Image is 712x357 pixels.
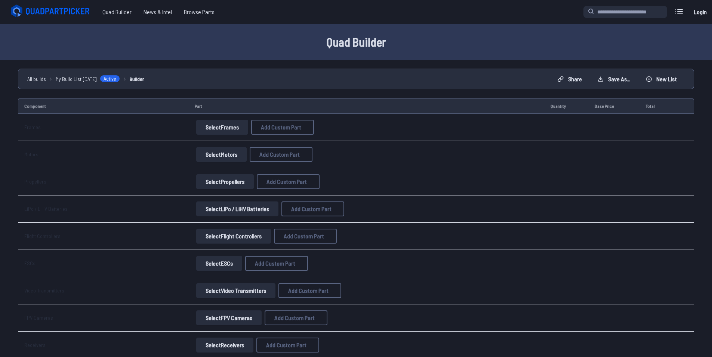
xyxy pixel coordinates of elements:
[189,98,545,114] td: Part
[178,4,221,19] a: Browse Parts
[56,75,120,83] a: My Build List [DATE]Active
[195,229,272,244] a: SelectFlight Controllers
[691,4,709,19] a: Login
[278,283,341,298] button: Add Custom Part
[196,229,271,244] button: SelectFlight Controllers
[196,201,278,216] button: SelectLiPo / LiHV Batteries
[255,260,295,266] span: Add Custom Part
[196,147,247,162] button: SelectMotors
[281,201,344,216] button: Add Custom Part
[130,75,144,83] a: Builder
[196,310,262,325] button: SelectFPV Cameras
[195,283,277,298] a: SelectVideo Transmitters
[265,310,327,325] button: Add Custom Part
[18,98,189,114] td: Component
[96,4,138,19] a: Quad Builder
[196,120,248,135] button: SelectFrames
[274,229,337,244] button: Add Custom Part
[196,174,254,189] button: SelectPropellers
[288,288,329,294] span: Add Custom Part
[256,338,319,353] button: Add Custom Part
[100,75,120,82] span: Active
[196,256,242,271] button: SelectESCs
[24,151,38,157] a: Motors
[545,98,589,114] td: Quantity
[24,342,46,348] a: Receivers
[639,98,674,114] td: Total
[138,4,178,19] a: News & Intel
[261,124,301,130] span: Add Custom Part
[24,287,64,294] a: Video Transmitters
[24,260,36,266] a: ESCs
[196,283,275,298] button: SelectVideo Transmitters
[551,73,588,85] button: Share
[24,206,68,212] a: LiPo / LiHV Batteries
[266,342,306,348] span: Add Custom Part
[257,174,320,189] button: Add Custom Part
[589,98,639,114] td: Base Price
[24,233,61,239] a: Flight Controllers
[27,75,46,83] a: All builds
[196,338,253,353] button: SelectReceivers
[250,147,312,162] button: Add Custom Part
[195,201,280,216] a: SelectLiPo / LiHV Batteries
[591,73,637,85] button: Save as...
[117,33,595,51] h1: Quad Builder
[245,256,308,271] button: Add Custom Part
[284,233,324,239] span: Add Custom Part
[259,151,300,157] span: Add Custom Part
[195,310,263,325] a: SelectFPV Cameras
[251,120,314,135] button: Add Custom Part
[24,314,53,321] a: FPV Cameras
[195,174,255,189] a: SelectPropellers
[266,179,307,185] span: Add Custom Part
[24,124,41,130] a: Frames
[195,147,248,162] a: SelectMotors
[195,338,255,353] a: SelectReceivers
[56,75,97,83] span: My Build List [DATE]
[195,120,250,135] a: SelectFrames
[195,256,244,271] a: SelectESCs
[291,206,332,212] span: Add Custom Part
[274,315,315,321] span: Add Custom Part
[639,73,683,85] button: New List
[24,178,46,185] a: Propellers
